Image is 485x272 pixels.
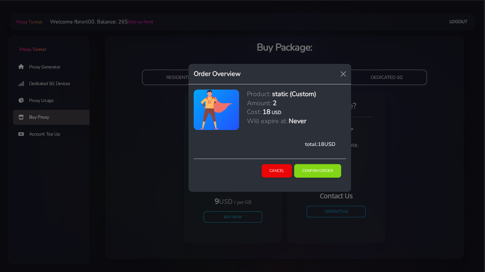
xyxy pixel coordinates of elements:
img: antenna.png [199,90,233,130]
h5: Never [289,117,306,125]
iframe: Webchat Widget [453,240,477,264]
h5: Order Overview [194,69,241,79]
h5: Cost: [247,107,261,116]
h5: Amount: [247,99,271,107]
h5: 18 [263,107,270,116]
h5: Will expire at: [247,117,287,125]
span: total: USD [305,141,335,148]
h5: Product: [247,90,271,98]
button: Confirm Order [294,164,341,178]
h5: static (Custom) [272,90,316,98]
h5: 2 [273,99,277,107]
button: Cancel [262,164,292,178]
button: Close [338,69,348,79]
h6: USD [272,109,281,116]
span: 18 [318,141,324,148]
